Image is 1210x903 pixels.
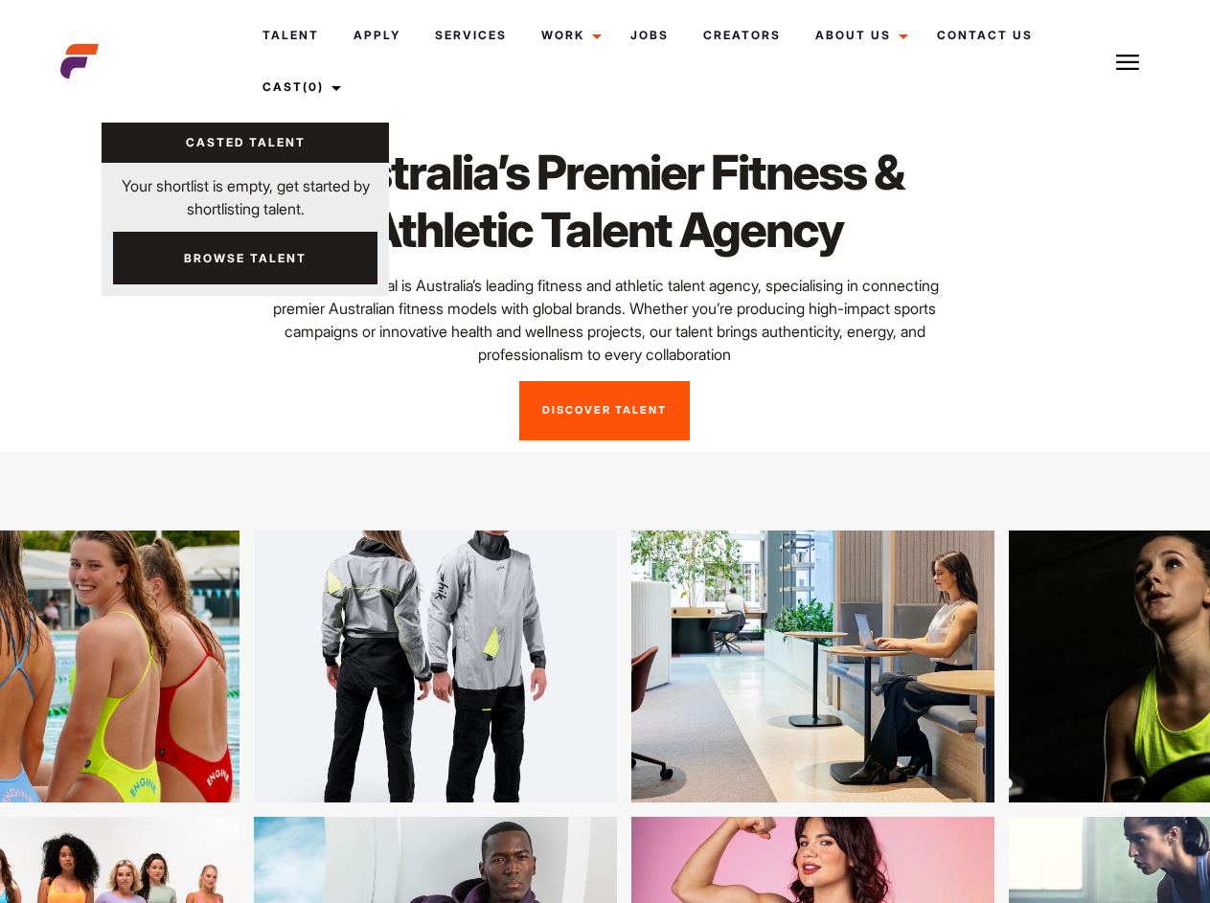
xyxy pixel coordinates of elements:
p: AEFM International is Australia’s leading fitness and athletic talent agency, specialising in con... [245,274,965,366]
a: About Us [798,10,920,61]
a: Contact Us [920,10,1050,61]
a: Discover Talent [519,381,690,440]
h1: Australia’s Premier Fitness & Athletic Talent Agency [245,144,965,259]
a: Talent [245,10,336,61]
a: Browse Talent [113,232,377,284]
a: Cast(0) [245,61,353,113]
p: Your shortlist is empty, get started by shortlisting talent. [102,163,389,220]
a: Jobs [613,10,686,61]
a: Apply [336,10,418,61]
img: Burger icon [1116,51,1139,74]
a: Work [524,10,613,61]
a: Creators [686,10,798,61]
a: Services [418,10,524,61]
span: (0) [303,79,324,94]
a: Casted Talent [102,123,389,163]
img: cropped-aefm-brand-fav-22-square.png [60,42,99,80]
img: 32 [570,531,933,802]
